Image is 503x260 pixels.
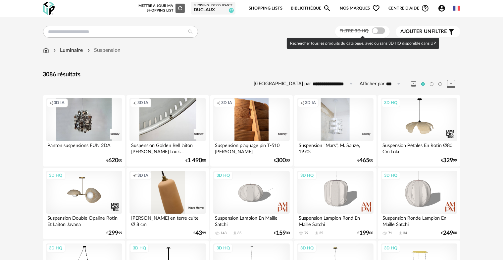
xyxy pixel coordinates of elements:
[358,231,374,236] div: € 00
[43,95,125,167] a: Creation icon 3D IA Panton suspensions FUN 2DA €62000
[194,7,232,13] div: Duclaux
[106,231,122,236] div: € 99
[213,214,289,227] div: Suspension Lampion En Maille Satchi
[213,141,289,154] div: Suspension plaquage pin T-510 [PERSON_NAME]
[177,6,183,10] span: Refresh icon
[401,29,432,34] span: Ajouter un
[287,38,439,49] div: Rechercher tous les produits du catalogue, avec ou sans 3D HQ disponible dans UP
[43,168,125,239] a: 3D HQ Suspension Double Opaline Rotin Et Laiton Javana €29999
[300,100,304,105] span: Creation icon
[314,231,319,236] span: Download icon
[52,47,83,54] div: Luminaire
[46,171,66,180] div: 3D HQ
[378,168,460,239] a: 3D HQ Suspension Ronde Lampion En Maille Satchi 71 Download icon 34 €24900
[137,4,185,13] div: Mettre à jour ma Shopping List
[381,98,400,107] div: 3D HQ
[438,4,446,12] span: Account Circle icon
[372,4,380,12] span: Heart Outline icon
[297,141,373,154] div: Suspension ''Mars'', M. Sauze, 1970s
[106,158,122,163] div: € 00
[210,95,292,167] a: Creation icon 3D IA Suspension plaquage pin T-510 [PERSON_NAME] €30000
[304,231,308,236] div: 79
[276,158,286,163] span: 300
[276,231,286,236] span: 159
[381,214,457,227] div: Suspension Ronde Lampion En Maille Satchi
[133,173,137,178] span: Creation icon
[398,231,403,236] span: Download icon
[126,95,209,167] a: Creation icon 3D IA Suspension Golden Bell laiton [PERSON_NAME] Louis... €1 49000
[43,71,460,79] div: 3086 résultats
[360,81,385,87] label: Afficher par
[378,95,460,167] a: 3D HQ Suspension Pétales En Rotin Ø80 Cm Lola €32999
[360,158,370,163] span: 465
[291,1,331,16] a: BibliothèqueMagnify icon
[43,47,49,54] img: svg+xml;base64,PHN2ZyB3aWR0aD0iMTYiIGhlaWdodD0iMTciIHZpZXdCb3g9IjAgMCAxNiAxNyIgZmlsbD0ibm9uZSIgeG...
[129,214,206,227] div: [PERSON_NAME] en terre cuite Ø 8 cm
[52,47,57,54] img: svg+xml;base64,PHN2ZyB3aWR0aD0iMTYiIGhlaWdodD0iMTYiIHZpZXdCb3g9IjAgMCAxNiAxNiIgZmlsbD0ibm9uZSIgeG...
[187,158,202,163] span: 1 490
[438,4,449,12] span: Account Circle icon
[421,4,429,12] span: Help Circle Outline icon
[443,231,453,236] span: 249
[46,141,122,154] div: Panton suspensions FUN 2DA
[137,173,148,178] span: 3D IA
[388,231,392,236] div: 71
[294,95,376,167] a: Creation icon 3D IA Suspension ''Mars'', M. Sauze, 1970s €46500
[249,1,282,16] a: Shopping Lists
[130,244,149,252] div: 3D HQ
[340,1,380,16] span: Nos marques
[210,168,292,239] a: 3D HQ Suspension Lampion En Maille Satchi 143 Download icon 85 €15900
[358,158,374,163] div: € 00
[185,158,206,163] div: € 00
[137,100,148,105] span: 3D IA
[297,244,317,252] div: 3D HQ
[221,231,226,236] div: 143
[441,231,457,236] div: € 00
[49,100,53,105] span: Creation icon
[108,231,118,236] span: 299
[254,81,311,87] label: [GEOGRAPHIC_DATA] par
[237,231,241,236] div: 85
[441,158,457,163] div: € 99
[221,100,232,105] span: 3D IA
[46,244,66,252] div: 3D HQ
[323,4,331,12] span: Magnify icon
[43,2,55,15] img: OXP
[447,28,455,36] span: Filter icon
[360,231,370,236] span: 199
[297,214,373,227] div: Suspension Lampion Rond En Maille Satchi
[46,214,122,227] div: Suspension Double Opaline Rotin Et Laiton Javana
[388,4,429,12] span: Centre d'aideHelp Circle Outline icon
[340,29,369,33] span: Filtre 3D HQ
[274,231,290,236] div: € 00
[274,158,290,163] div: € 00
[193,231,206,236] div: € 99
[297,171,317,180] div: 3D HQ
[305,100,316,105] span: 3D IA
[214,244,233,252] div: 3D HQ
[194,4,232,8] div: Shopping List courante
[443,158,453,163] span: 329
[453,5,460,12] img: fr
[217,100,221,105] span: Creation icon
[194,4,232,13] a: Shopping List courante Duclaux 27
[381,244,400,252] div: 3D HQ
[129,141,206,154] div: Suspension Golden Bell laiton [PERSON_NAME] Louis...
[319,231,323,236] div: 35
[195,231,202,236] span: 43
[294,168,376,239] a: 3D HQ Suspension Lampion Rond En Maille Satchi 79 Download icon 35 €19900
[396,26,460,37] button: Ajouter unfiltre Filter icon
[232,231,237,236] span: Download icon
[381,171,400,180] div: 3D HQ
[229,8,234,13] span: 27
[126,168,209,239] a: Creation icon 3D IA [PERSON_NAME] en terre cuite Ø 8 cm €4399
[54,100,65,105] span: 3D IA
[108,158,118,163] span: 620
[214,171,233,180] div: 3D HQ
[133,100,137,105] span: Creation icon
[403,231,407,236] div: 34
[381,141,457,154] div: Suspension Pétales En Rotin Ø80 Cm Lola
[401,28,447,35] span: filtre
